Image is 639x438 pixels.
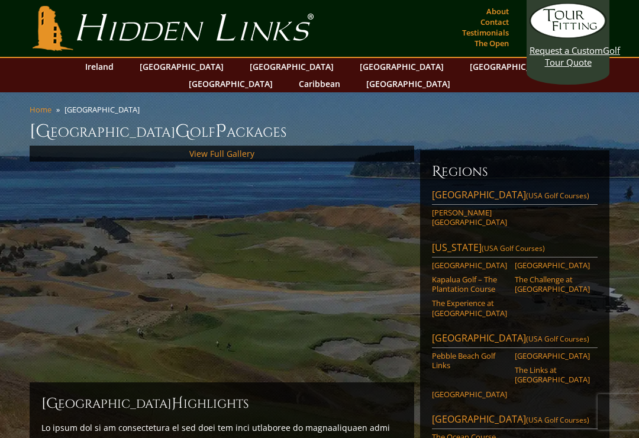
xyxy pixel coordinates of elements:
a: The Links at [GEOGRAPHIC_DATA] [515,365,590,385]
a: Kapalua Golf – The Plantation Course [432,275,507,294]
span: P [215,120,227,143]
a: [GEOGRAPHIC_DATA] [360,75,456,92]
span: G [175,120,190,143]
a: Ireland [79,58,120,75]
a: [GEOGRAPHIC_DATA] [432,260,507,270]
li: [GEOGRAPHIC_DATA] [64,104,144,115]
a: Request a CustomGolf Tour Quote [530,3,606,68]
a: [PERSON_NAME][GEOGRAPHIC_DATA] [432,208,507,227]
h1: [GEOGRAPHIC_DATA] olf ackages [30,120,609,143]
a: Contact [477,14,512,30]
a: [GEOGRAPHIC_DATA](USA Golf Courses) [432,413,598,429]
a: Caribbean [293,75,346,92]
span: (USA Golf Courses) [482,243,545,253]
span: Request a Custom [530,44,603,56]
span: H [172,394,183,413]
span: (USA Golf Courses) [526,334,589,344]
a: View Full Gallery [189,148,254,159]
h2: [GEOGRAPHIC_DATA] ighlights [41,394,402,413]
a: The Experience at [GEOGRAPHIC_DATA] [432,298,507,318]
h6: Regions [432,162,598,181]
a: About [483,3,512,20]
a: [US_STATE](USA Golf Courses) [432,241,598,257]
a: [GEOGRAPHIC_DATA](USA Golf Courses) [432,331,598,348]
a: The Challenge at [GEOGRAPHIC_DATA] [515,275,590,294]
a: [GEOGRAPHIC_DATA] [464,58,560,75]
a: [GEOGRAPHIC_DATA] [515,260,590,270]
a: Pebble Beach Golf Links [432,351,507,371]
a: [GEOGRAPHIC_DATA] [354,58,450,75]
span: (USA Golf Courses) [526,191,589,201]
a: [GEOGRAPHIC_DATA] [432,389,507,399]
span: (USA Golf Courses) [526,415,589,425]
a: Home [30,104,51,115]
a: [GEOGRAPHIC_DATA](USA Golf Courses) [432,188,598,205]
a: [GEOGRAPHIC_DATA] [183,75,279,92]
a: The Open [472,35,512,51]
a: [GEOGRAPHIC_DATA] [134,58,230,75]
a: [GEOGRAPHIC_DATA] [515,351,590,360]
a: [GEOGRAPHIC_DATA] [244,58,340,75]
a: Testimonials [459,24,512,41]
